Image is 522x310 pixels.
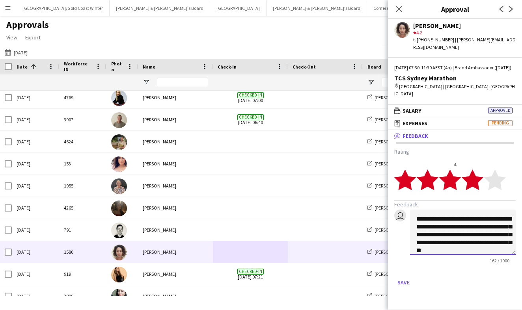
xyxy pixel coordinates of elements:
[488,108,513,113] span: Approved
[218,87,283,108] span: [DATE] 07:00
[17,64,28,70] span: Date
[157,78,208,87] input: Name Filter Input
[413,29,516,36] div: 4.2
[394,161,516,167] div: 4
[367,79,375,86] button: Open Filter Menu
[367,183,462,189] a: [PERSON_NAME] & [PERSON_NAME]'s Board
[59,219,106,241] div: 791
[483,258,516,264] span: 162 / 1000
[403,132,428,139] span: Feedback
[367,95,462,100] a: [PERSON_NAME] & [PERSON_NAME]'s Board
[111,134,127,150] img: Tom Early
[25,34,41,41] span: Export
[367,271,462,277] a: [PERSON_NAME] & [PERSON_NAME]'s Board
[12,219,59,241] div: [DATE]
[367,0,416,16] button: Conference Board
[12,285,59,307] div: [DATE]
[388,105,522,117] mat-expansion-panel-header: SalaryApproved
[375,293,462,299] span: [PERSON_NAME] & [PERSON_NAME]'s Board
[388,117,522,129] mat-expansion-panel-header: ExpensesPending
[64,61,92,72] span: Workforce ID
[394,83,516,97] div: [GEOGRAPHIC_DATA] | [GEOGRAPHIC_DATA], [GEOGRAPHIC_DATA]
[403,107,421,114] span: Salary
[367,205,462,211] a: [PERSON_NAME] & [PERSON_NAME]'s Board
[59,131,106,152] div: 4624
[367,161,462,167] a: [PERSON_NAME] & [PERSON_NAME]'s Board
[3,48,29,57] button: [DATE]
[375,139,462,145] span: [PERSON_NAME] & [PERSON_NAME]'s Board
[218,263,283,285] span: [DATE] 07:21
[375,205,462,211] span: [PERSON_NAME] & [PERSON_NAME]'s Board
[12,175,59,197] div: [DATE]
[12,109,59,130] div: [DATE]
[367,139,462,145] a: [PERSON_NAME] & [PERSON_NAME]'s Board
[59,263,106,285] div: 919
[138,241,213,263] div: [PERSON_NAME]
[59,153,106,174] div: 153
[59,241,106,263] div: 1580
[138,263,213,285] div: [PERSON_NAME]
[488,120,513,126] span: Pending
[143,64,155,70] span: Name
[12,87,59,108] div: [DATE]
[375,249,462,255] span: [PERSON_NAME] & [PERSON_NAME]'s Board
[218,64,237,70] span: Check-In
[12,263,59,285] div: [DATE]
[375,183,462,189] span: [PERSON_NAME] & [PERSON_NAME]'s Board
[111,178,127,194] img: Kathryn Molloy
[367,293,462,299] a: [PERSON_NAME] & [PERSON_NAME]'s Board
[138,109,213,130] div: [PERSON_NAME]
[413,22,516,29] div: [PERSON_NAME]
[111,267,127,282] img: Sarah Fox
[237,269,264,275] span: Checked-in
[111,223,127,238] img: Max Bristow
[394,74,516,82] div: TCS Sydney Marathon
[394,201,516,208] h3: Feedback
[12,153,59,174] div: [DATE]
[110,0,210,16] button: [PERSON_NAME] & [PERSON_NAME]'s Board
[394,148,516,155] h3: Rating
[111,61,124,72] span: Photo
[111,200,127,216] img: Scarlett Moliterno
[375,95,462,100] span: [PERSON_NAME] & [PERSON_NAME]'s Board
[367,227,462,233] a: [PERSON_NAME] & [PERSON_NAME]'s Board
[218,109,283,130] span: [DATE] 06:40
[59,175,106,197] div: 1955
[111,245,127,260] img: Vararat Yingsoong
[375,271,462,277] span: [PERSON_NAME] & [PERSON_NAME]'s Board
[388,142,522,295] div: Feedback
[12,241,59,263] div: [DATE]
[6,34,17,41] span: View
[138,175,213,197] div: [PERSON_NAME]
[138,285,213,307] div: [PERSON_NAME]
[388,4,522,14] h3: Approval
[375,227,462,233] span: [PERSON_NAME] & [PERSON_NAME]'s Board
[59,197,106,219] div: 4265
[138,153,213,174] div: [PERSON_NAME]
[367,64,381,70] span: Board
[293,64,316,70] span: Check-Out
[267,0,367,16] button: [PERSON_NAME] & [PERSON_NAME]'s Board
[138,219,213,241] div: [PERSON_NAME]
[403,120,427,127] span: Expenses
[59,87,106,108] div: 4769
[143,79,150,86] button: Open Filter Menu
[237,92,264,98] span: Checked-in
[375,117,462,123] span: [PERSON_NAME] & [PERSON_NAME]'s Board
[12,131,59,152] div: [DATE]
[394,64,516,71] div: [DATE] 07:30-11:30 AEST (4h) | Brand Ambassador ([DATE])
[12,197,59,219] div: [DATE]
[22,32,44,43] a: Export
[16,0,110,16] button: [GEOGRAPHIC_DATA]/Gold Coast Winter
[111,90,127,106] img: Steffania Uttaro
[3,32,21,43] a: View
[388,130,522,142] mat-expansion-panel-header: Feedback
[210,0,267,16] button: [GEOGRAPHIC_DATA]
[138,197,213,219] div: [PERSON_NAME]
[413,36,516,50] div: t. [PHONE_NUMBER] | [PERSON_NAME][EMAIL_ADDRESS][DOMAIN_NAME]
[382,78,437,87] input: Board Filter Input
[111,289,127,304] img: Abhilasha Rai
[394,276,413,289] button: Save
[111,156,127,172] img: Amanda van Eldik
[367,249,462,255] a: [PERSON_NAME] & [PERSON_NAME]'s Board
